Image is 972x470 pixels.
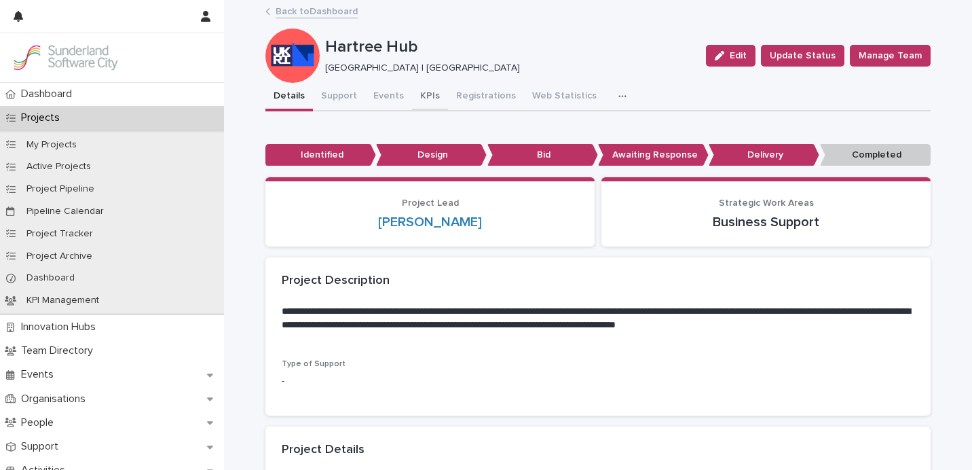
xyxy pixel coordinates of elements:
[16,111,71,124] p: Projects
[16,368,64,381] p: Events
[730,51,747,60] span: Edit
[16,321,107,333] p: Innovation Hubs
[16,440,69,453] p: Support
[402,198,459,208] span: Project Lead
[16,251,103,262] p: Project Archive
[448,83,524,111] button: Registrations
[16,88,83,101] p: Dashboard
[16,139,88,151] p: My Projects
[376,144,487,166] p: Design
[265,83,313,111] button: Details
[16,344,104,357] p: Team Directory
[820,144,931,166] p: Completed
[524,83,605,111] button: Web Statistics
[598,144,709,166] p: Awaiting Response
[719,198,814,208] span: Strategic Work Areas
[282,374,914,388] p: -
[365,83,412,111] button: Events
[16,206,115,217] p: Pipeline Calendar
[706,45,755,67] button: Edit
[16,295,110,306] p: KPI Management
[709,144,819,166] p: Delivery
[325,62,690,74] p: [GEOGRAPHIC_DATA] | [GEOGRAPHIC_DATA]
[282,274,390,289] h2: Project Description
[487,144,598,166] p: Bid
[16,416,64,429] p: People
[325,37,695,57] p: Hartree Hub
[16,272,86,284] p: Dashboard
[618,214,914,230] p: Business Support
[313,83,365,111] button: Support
[282,443,364,458] h2: Project Details
[276,3,358,18] a: Back toDashboard
[770,49,836,62] span: Update Status
[16,228,104,240] p: Project Tracker
[761,45,844,67] button: Update Status
[265,144,376,166] p: Identified
[859,49,922,62] span: Manage Team
[16,393,96,405] p: Organisations
[16,183,105,195] p: Project Pipeline
[11,44,119,71] img: Kay6KQejSz2FjblR6DWv
[282,360,345,368] span: Type of Support
[412,83,448,111] button: KPIs
[378,214,482,230] a: [PERSON_NAME]
[850,45,931,67] button: Manage Team
[16,161,102,173] p: Active Projects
